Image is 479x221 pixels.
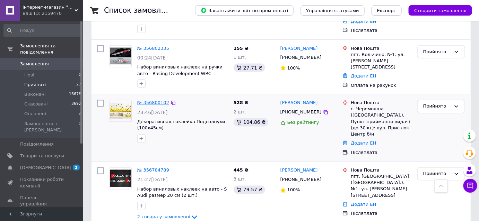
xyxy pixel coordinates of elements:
div: Нова Пошта [351,167,412,174]
a: 2 товара у замовленні [137,214,199,219]
a: Набор виниловых наклеек на авто - S Audi размер 20 см (2 шт.) [137,187,227,199]
span: Показники роботи компанії [20,176,64,189]
span: 445 ₴ [234,168,249,173]
span: 2 [73,165,80,171]
span: Завантажити звіт по пром-оплаті [201,7,288,13]
span: Повідомлення [20,141,54,147]
div: 27.71 ₴ [234,64,265,72]
a: Фото товару [110,167,132,190]
div: с. Черемошна ([GEOGRAPHIC_DATA].), Пункт приймання-видачі (до 30 кг): вул. Присілок Центр б/н [351,106,412,138]
button: Чат з покупцем [463,179,477,193]
div: Нова Пошта [351,45,412,52]
div: 104.86 ₴ [234,118,268,127]
span: 27 [76,82,81,88]
a: Фото товару [110,45,132,67]
span: Виконані [24,91,46,98]
span: 100% [287,187,300,193]
span: [PHONE_NUMBER] [280,177,322,182]
span: 21:27[DATE] [137,177,168,183]
span: [PHONE_NUMBER] [280,55,322,60]
span: Інтернет-магазин "BagirTop" [23,4,75,10]
span: Скасовані [24,101,48,107]
a: Додати ЕН [351,19,376,24]
span: 155 ₴ [234,46,249,51]
span: [PHONE_NUMBER] [280,110,322,115]
span: 1 шт. [234,55,246,60]
span: 528 ₴ [234,100,249,105]
button: Створити замовлення [409,5,472,16]
span: Панель управління [20,195,64,207]
h1: Список замовлень [104,6,174,15]
span: Нові [24,72,34,78]
div: 79.57 ₴ [234,186,265,194]
button: Експорт [372,5,402,16]
a: Додати ЕН [351,141,376,146]
span: Оплачені [24,111,46,117]
span: 16678 [69,91,81,98]
div: пгт. [GEOGRAPHIC_DATA] ([GEOGRAPHIC_DATA].), №1: ул. [PERSON_NAME][STREET_ADDRESS] [351,174,412,199]
div: Післяплата [351,150,412,156]
span: 100% [287,65,300,71]
a: Додати ЕН [351,73,376,79]
a: Створити замовлення [402,8,472,13]
a: № 356802335 [137,46,169,51]
input: Пошук [3,24,82,37]
span: Прийняті [24,82,46,88]
img: Фото товару [110,170,131,187]
a: № 356800102 [137,100,169,105]
div: Післяплата [351,211,412,217]
span: 0 [79,121,81,133]
a: [PERSON_NAME] [280,45,318,52]
div: Прийнято [423,48,451,56]
button: Завантажити звіт по пром-оплаті [195,5,294,16]
span: 3 шт. [234,177,246,182]
span: 0 [79,72,81,78]
div: пгт. Кольчино, №1: ул. [PERSON_NAME][STREET_ADDRESS] [351,52,412,71]
img: Фото товару [110,48,131,64]
span: Замовлення та повідомлення [20,43,83,55]
a: Декоративная наклейка Подсолнухи (100х45см) [137,119,225,131]
span: Створити замовлення [414,8,467,13]
a: [PERSON_NAME] [280,167,318,174]
div: Прийнято [423,103,451,110]
span: Без рейтингу [287,120,319,125]
span: 00:24[DATE] [137,55,168,61]
a: Набор виниловых наклеек на ручки авто - Racing Development WRC размер 15 см ( 4 шт.) [137,64,223,82]
img: Фото товару [110,103,131,119]
div: Прийнято [423,171,451,178]
span: 2 [79,111,81,117]
span: [DEMOGRAPHIC_DATA] [20,165,71,171]
span: 3692 [71,101,81,107]
span: Управління статусами [306,8,359,13]
button: Управління статусами [301,5,365,16]
span: 2 шт. [234,110,246,115]
span: 2 товара у замовленні [137,214,190,220]
a: [PERSON_NAME] [280,100,318,107]
div: Післяплата [351,27,412,34]
span: 23:46[DATE] [137,110,168,116]
span: Замовлення [20,61,49,67]
div: Нова Пошта [351,100,412,106]
span: Замовлення з [PERSON_NAME] [24,121,79,133]
span: Товари та послуги [20,153,64,159]
div: Ваш ID: 2159470 [23,10,83,17]
a: № 356784789 [137,168,169,173]
a: Додати ЕН [351,202,376,207]
span: Експорт [377,8,397,13]
a: Фото товару [110,100,132,122]
div: Оплата на рахунок [351,82,412,89]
